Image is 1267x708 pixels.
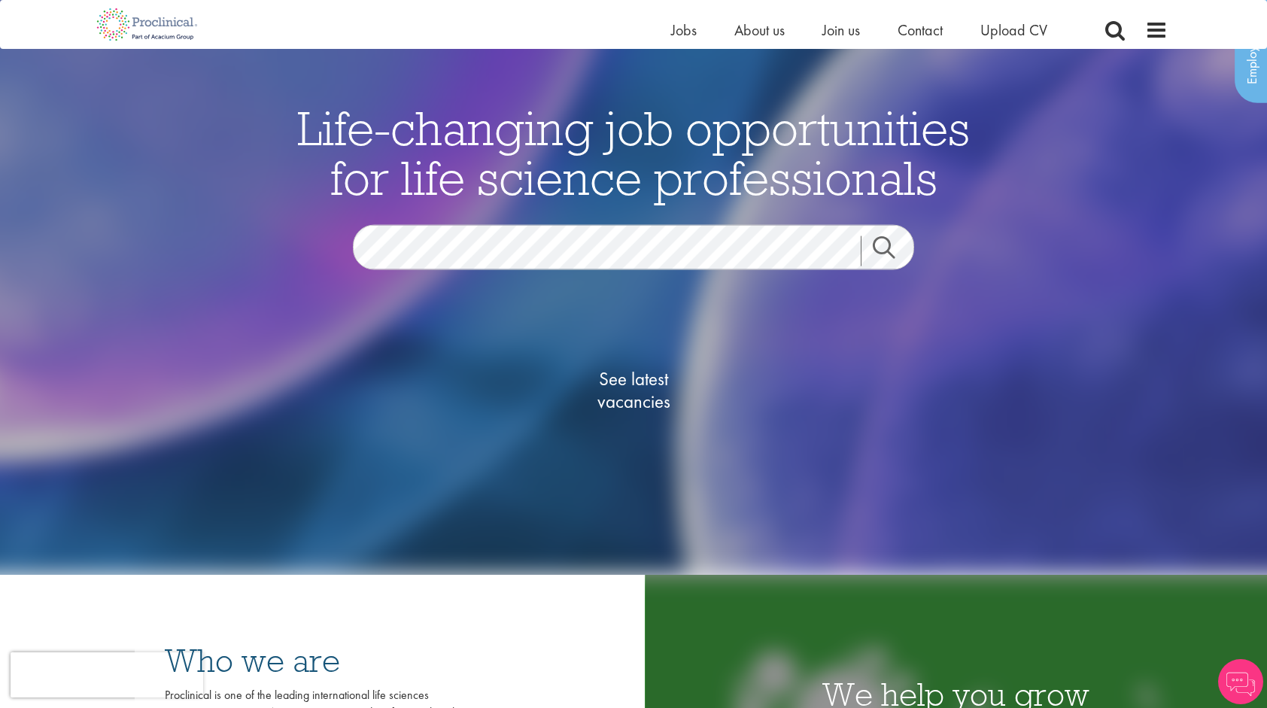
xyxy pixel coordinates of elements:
[558,367,709,412] span: See latest vacancies
[165,644,458,677] h3: Who we are
[671,20,697,40] a: Jobs
[297,97,970,207] span: Life-changing job opportunities for life science professionals
[1218,659,1263,704] img: Chatbot
[980,20,1047,40] a: Upload CV
[822,20,860,40] a: Join us
[861,235,925,266] a: Job search submit button
[11,652,203,697] iframe: reCAPTCHA
[734,20,785,40] a: About us
[558,307,709,473] a: See latestvacancies
[898,20,943,40] a: Contact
